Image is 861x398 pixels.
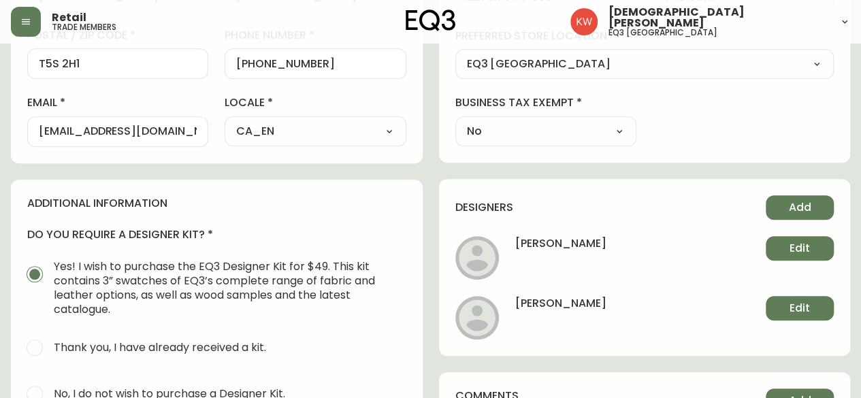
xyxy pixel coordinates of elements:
[790,241,810,256] span: Edit
[766,236,834,261] button: Edit
[608,7,828,29] span: [DEMOGRAPHIC_DATA][PERSON_NAME]
[27,95,208,110] label: email
[225,95,406,110] label: locale
[766,195,834,220] button: Add
[789,200,811,215] span: Add
[54,340,266,354] span: Thank you, I have already received a kit.
[54,259,395,316] span: Yes! I wish to purchase the EQ3 Designer Kit for $49. This kit contains 3” swatches of EQ3’s comp...
[608,29,717,37] h5: eq3 [GEOGRAPHIC_DATA]
[455,200,513,215] h4: designers
[52,12,86,23] span: Retail
[515,296,606,320] h4: [PERSON_NAME]
[406,10,456,31] img: logo
[52,23,116,31] h5: trade members
[766,296,834,320] button: Edit
[570,8,598,35] img: f33162b67396b0982c40ce2a87247151
[790,301,810,316] span: Edit
[515,236,606,261] h4: [PERSON_NAME]
[455,95,636,110] label: business tax exempt
[27,227,406,242] h4: do you require a designer kit?
[27,196,406,211] h4: additional information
